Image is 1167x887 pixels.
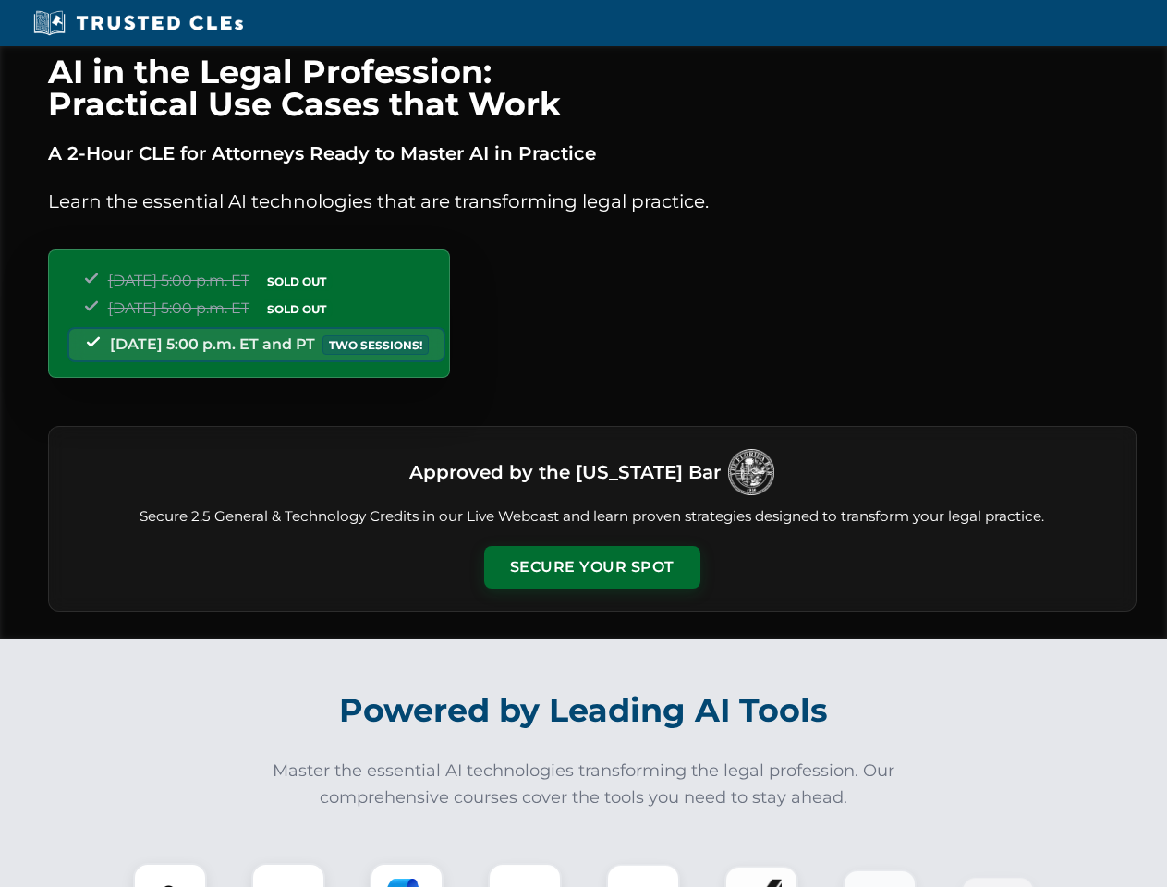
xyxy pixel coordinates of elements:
span: [DATE] 5:00 p.m. ET [108,272,249,289]
img: Logo [728,449,774,495]
h3: Approved by the [US_STATE] Bar [409,456,721,489]
img: Trusted CLEs [28,9,249,37]
span: SOLD OUT [261,272,333,291]
span: SOLD OUT [261,299,333,319]
span: [DATE] 5:00 p.m. ET [108,299,249,317]
p: Secure 2.5 General & Technology Credits in our Live Webcast and learn proven strategies designed ... [71,506,1113,528]
p: A 2-Hour CLE for Attorneys Ready to Master AI in Practice [48,139,1137,168]
h1: AI in the Legal Profession: Practical Use Cases that Work [48,55,1137,120]
button: Secure Your Spot [484,546,700,589]
h2: Powered by Leading AI Tools [72,678,1096,743]
p: Learn the essential AI technologies that are transforming legal practice. [48,187,1137,216]
p: Master the essential AI technologies transforming the legal profession. Our comprehensive courses... [261,758,907,811]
